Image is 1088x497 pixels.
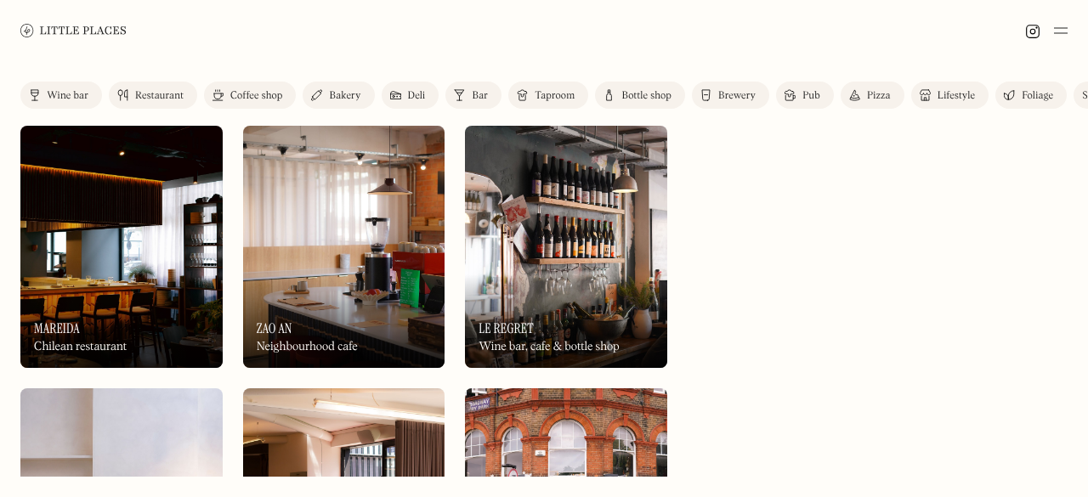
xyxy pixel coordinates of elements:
[382,82,439,109] a: Deli
[303,82,374,109] a: Bakery
[109,82,197,109] a: Restaurant
[938,91,975,101] div: Lifestyle
[20,126,223,368] a: MareidaMareidaMareidaChilean restaurant
[867,91,891,101] div: Pizza
[34,340,127,354] div: Chilean restaurant
[1022,91,1053,101] div: Foliage
[34,320,80,336] h3: Mareida
[465,126,667,368] img: Le Regret
[535,91,575,101] div: Taproom
[621,91,671,101] div: Bottle shop
[257,340,358,354] div: Neighbourhood cafe
[47,91,88,101] div: Wine bar
[995,82,1067,109] a: Foliage
[243,126,445,368] img: Zao An
[408,91,426,101] div: Deli
[472,91,488,101] div: Bar
[204,82,296,109] a: Coffee shop
[479,320,533,336] h3: Le Regret
[718,91,756,101] div: Brewery
[20,126,223,368] img: Mareida
[465,126,667,368] a: Le RegretLe RegretLe RegretWine bar, cafe & bottle shop
[692,82,769,109] a: Brewery
[841,82,904,109] a: Pizza
[243,126,445,368] a: Zao AnZao AnZao AnNeighbourhood cafe
[329,91,360,101] div: Bakery
[479,340,619,354] div: Wine bar, cafe & bottle shop
[20,82,102,109] a: Wine bar
[911,82,989,109] a: Lifestyle
[445,82,501,109] a: Bar
[230,91,282,101] div: Coffee shop
[802,91,820,101] div: Pub
[135,91,184,101] div: Restaurant
[508,82,588,109] a: Taproom
[776,82,834,109] a: Pub
[257,320,292,336] h3: Zao An
[595,82,685,109] a: Bottle shop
